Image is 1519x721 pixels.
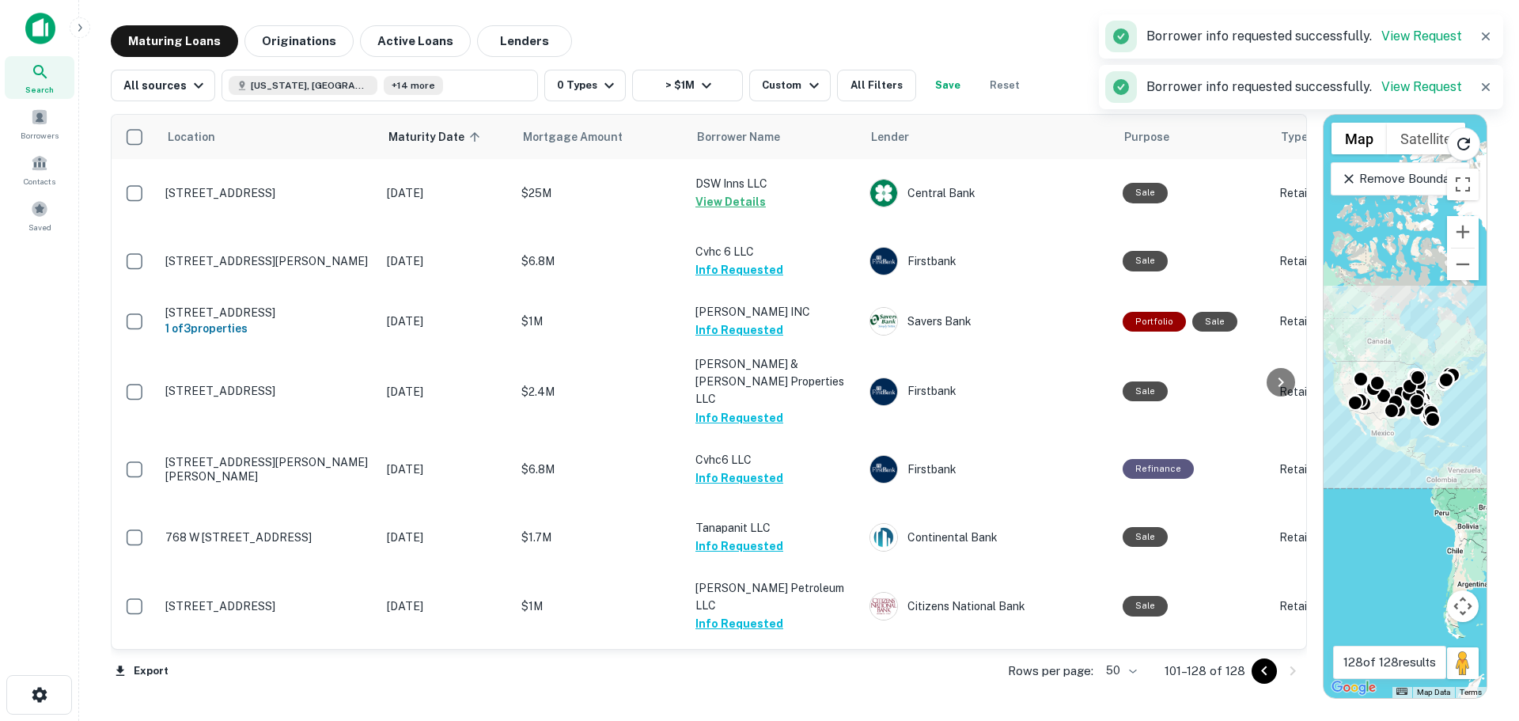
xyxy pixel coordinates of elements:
div: Firstbank [869,378,1107,406]
p: [DATE] [387,184,506,202]
p: Remove Boundary [1341,169,1459,188]
img: picture [870,524,897,551]
img: picture [870,248,897,275]
span: Maturity Date [388,127,485,146]
a: Open this area in Google Maps (opens a new window) [1328,677,1380,698]
th: Purpose [1115,115,1271,159]
p: DSW Inns LLC [695,175,854,192]
button: Zoom in [1447,216,1479,248]
img: picture [870,378,897,405]
p: [DATE] [387,313,506,330]
div: Citizens National Bank [869,592,1107,620]
p: Cvhc6 LLC [695,451,854,469]
span: +14 more [392,78,435,93]
button: Info Requested [695,408,783,427]
p: $1.7M [521,529,680,546]
p: [STREET_ADDRESS][PERSON_NAME] [165,254,371,268]
p: [PERSON_NAME] Petroleum LLC [695,579,854,614]
div: Continental Bank [869,523,1107,552]
div: Custom [762,76,823,95]
p: [DATE] [387,252,506,270]
div: Savers Bank [869,307,1107,336]
p: [STREET_ADDRESS] [165,305,371,320]
a: View Request [1381,28,1462,44]
button: Custom [749,70,830,101]
div: This loan purpose was for refinancing [1123,459,1194,479]
span: Purpose [1124,127,1169,146]
th: Borrower Name [688,115,862,159]
th: Mortgage Amount [513,115,688,159]
button: Keyboard shortcuts [1396,688,1407,695]
h6: 1 of 3 properties [165,320,371,337]
p: [STREET_ADDRESS] [165,384,371,398]
button: [US_STATE], [GEOGRAPHIC_DATA]+14 more [222,70,538,101]
div: Sale [1123,381,1168,401]
a: Contacts [5,148,74,191]
div: Sale [1123,251,1168,271]
button: Zoom out [1447,249,1479,280]
button: > $1M [632,70,743,101]
div: This is a portfolio loan with 3 properties [1123,312,1186,332]
p: Cvhc 6 LLC [695,243,854,260]
button: Go to previous page [1252,658,1277,684]
img: picture [870,180,897,207]
button: Info Requested [695,469,783,488]
button: Show street map [1331,123,1387,154]
p: $25M [521,184,680,202]
a: Saved [5,194,74,237]
img: capitalize-icon.png [25,13,55,44]
div: Sale [1192,312,1237,332]
button: Active Loans [360,25,471,57]
button: Reset [979,70,1030,101]
button: View Details [695,192,766,211]
div: Firstbank [869,247,1107,275]
th: Maturity Date [379,115,513,159]
button: Toggle fullscreen view [1447,169,1479,200]
p: Rows per page: [1008,662,1093,681]
th: Location [157,115,379,159]
span: [US_STATE], [GEOGRAPHIC_DATA] [251,78,369,93]
span: Borrowers [21,129,59,142]
p: $1M [521,313,680,330]
button: Info Requested [695,321,783,340]
p: Borrower info requested successfully. [1146,78,1462,97]
div: 0 0 [1324,115,1487,698]
span: Borrower Name [697,127,780,146]
img: picture [870,308,897,335]
div: Sale [1123,596,1168,616]
button: Lenders [477,25,572,57]
button: All Filters [837,70,916,101]
a: Search [5,56,74,99]
button: Reload search area [1447,127,1480,161]
button: Map Data [1417,687,1450,698]
button: All sources [111,70,215,101]
a: Borrowers [5,102,74,145]
p: [STREET_ADDRESS] [165,186,371,200]
p: [STREET_ADDRESS] [165,599,371,613]
th: Lender [862,115,1115,159]
div: Central Bank [869,179,1107,207]
p: 768 W [STREET_ADDRESS] [165,530,371,545]
p: [DATE] [387,461,506,478]
img: picture [870,456,897,483]
p: 101–128 of 128 [1165,662,1245,681]
iframe: Chat Widget [1440,594,1519,670]
p: [STREET_ADDRESS][PERSON_NAME][PERSON_NAME] [165,455,371,484]
span: Search [25,83,54,96]
p: $2.4M [521,383,680,400]
div: Firstbank [869,455,1107,484]
button: Export [111,659,172,683]
span: Lender [871,127,909,146]
button: Save your search to get updates of matches that match your search criteria. [922,70,973,101]
span: Location [167,127,215,146]
a: View Request [1381,79,1462,94]
p: [DATE] [387,598,506,615]
div: Sale [1123,527,1168,547]
button: Info Requested [695,260,783,279]
p: 128 of 128 results [1343,653,1436,672]
span: Saved [28,221,51,233]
